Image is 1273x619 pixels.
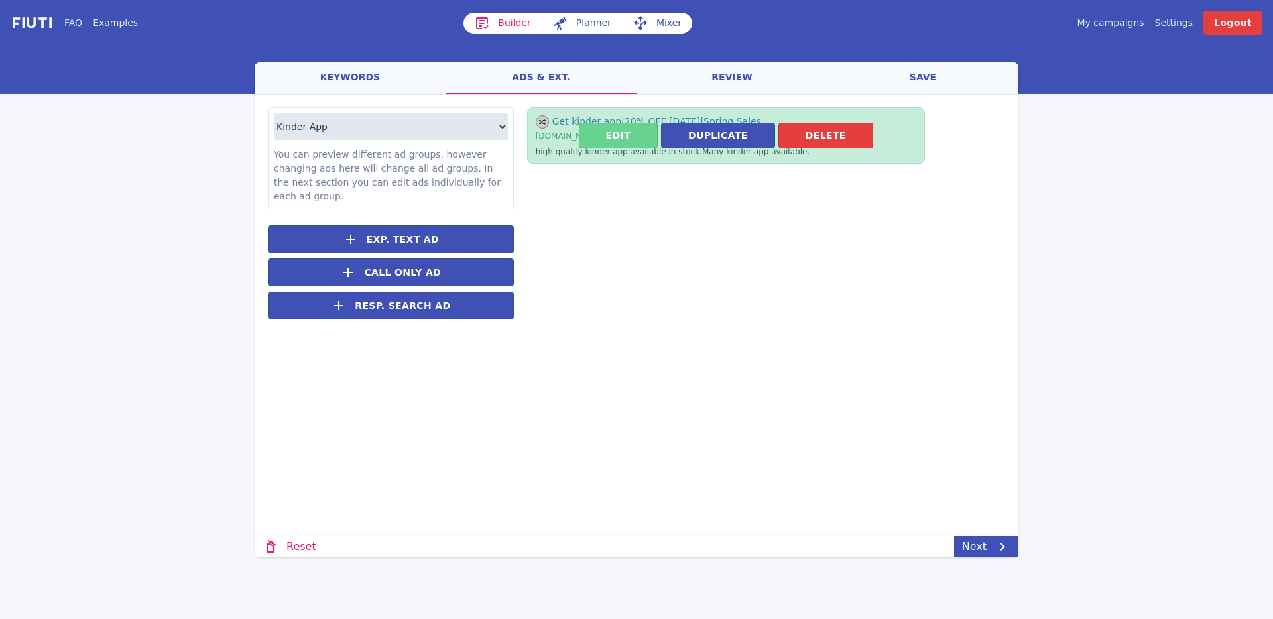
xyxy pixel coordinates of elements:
[778,123,873,148] button: Delete
[64,16,82,30] a: FAQ
[268,225,514,253] button: Exp. Text Ad
[1203,11,1262,35] a: Logout
[827,62,1018,94] a: save
[463,13,542,34] a: Builder
[274,148,508,203] p: You can preview different ad groups, however changing ads here will change all ad groups. In the ...
[446,62,636,94] a: ads & ext.
[1155,16,1193,30] a: Settings
[268,258,514,286] button: Call Only Ad
[255,536,324,557] a: Reset
[661,123,775,148] button: Duplicate
[542,13,622,34] a: Planner
[255,62,446,94] a: keywords
[355,299,450,313] span: Resp. Search Ad
[579,123,658,148] button: Edit
[636,62,827,94] a: review
[268,292,514,319] button: Resp. Search Ad
[954,536,1018,557] a: Next
[11,15,54,30] img: f731f27.png
[622,13,692,34] a: Mixer
[367,233,439,247] span: Exp. Text Ad
[364,266,441,280] span: Call Only Ad
[93,16,138,30] a: Examples
[1077,16,1144,30] a: My campaigns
